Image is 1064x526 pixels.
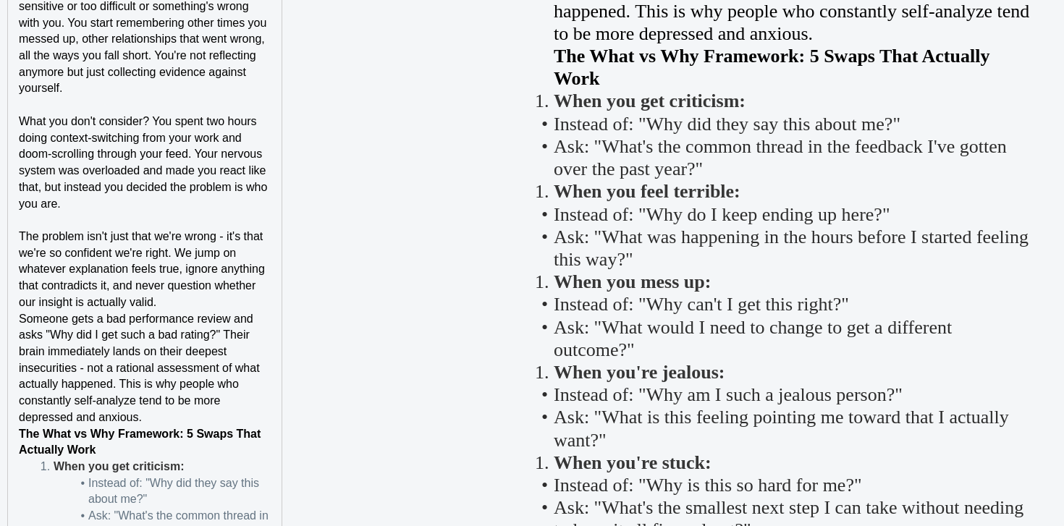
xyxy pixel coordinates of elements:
strong: When you feel terrible: [554,181,740,202]
strong: When you get criticism: [554,90,746,111]
span: Instead of: "Why is this so hard for me?" [554,475,862,496]
span: Instead of: "Why am I such a jealous person?" [554,384,903,405]
strong: When you mess up: [554,271,711,292]
span: Ask: "What is this feeling pointing me toward that I actually want?" [554,407,1009,450]
span: Ask: "What would I need to change to get a different outcome?" [554,317,952,360]
strong: The What vs Why Framework: 5 Swaps That Actually Work [554,46,989,89]
strong: When you're stuck: [554,452,712,473]
span: Ask: "What was happening in the hours before I started feeling this way?" [554,226,1029,270]
span: Instead of: "Why can't I get this right?" [554,294,849,315]
strong: When you get criticism: [54,460,184,472]
span: The problem isn't just that we're wrong - it's that we're so confident we're right. We jump on wh... [19,230,268,308]
span: Instead of: "Why did they say this about me?" [88,477,262,506]
span: Instead of: "Why do I keep ending up here?" [554,204,890,225]
span: What you don't consider? You spent two hours doing context-switching from your work and doom-scro... [19,115,271,210]
span: Someone gets a bad performance review and asks "Why did I get such a bad rating?" Their brain imm... [19,313,263,423]
strong: When you're jealous: [554,362,725,383]
span: Instead of: "Why did they say this about me?" [554,114,900,135]
strong: The What vs Why Framework: 5 Swaps That Actually Work [19,428,263,457]
span: Ask: "What's the common thread in the feedback I've gotten over the past year?" [554,136,1007,179]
